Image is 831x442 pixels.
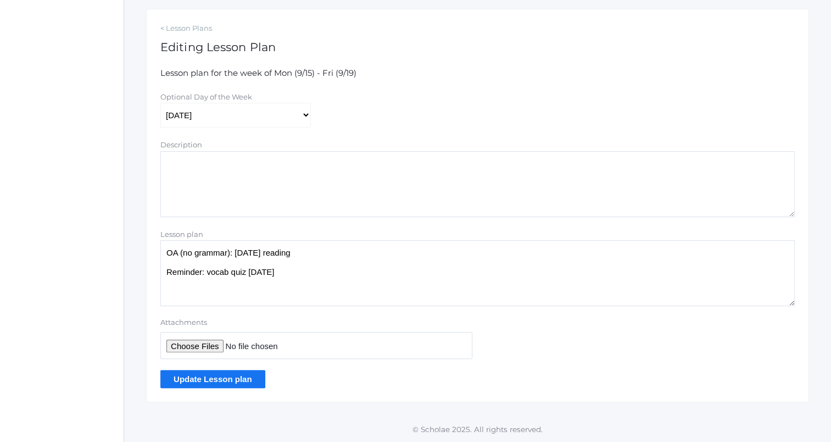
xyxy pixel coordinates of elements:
input: Update Lesson plan [160,370,265,388]
h1: Editing Lesson Plan [160,41,795,53]
a: < Lesson Plans [160,23,795,34]
label: Description [160,140,202,149]
label: Attachments [160,317,472,328]
p: © Scholae 2025. All rights reserved. [124,424,831,435]
textarea: OA (no grammar): [DATE] reading Reminder: vocab quiz [DATE] Read Beowulf [160,240,795,306]
span: Lesson plan for the week of Mon (9/15) - Fri (9/19) [160,68,356,78]
label: Lesson plan [160,230,203,239]
label: Optional Day of the Week [160,92,252,101]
